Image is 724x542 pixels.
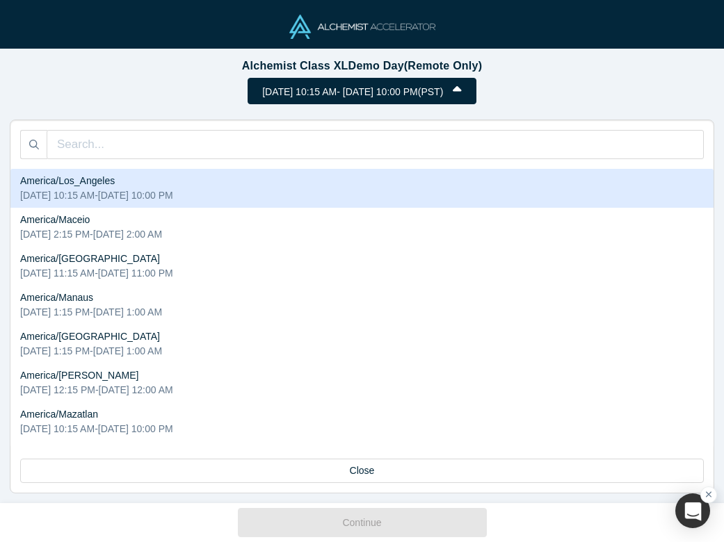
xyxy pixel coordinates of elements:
[248,78,476,104] button: [DATE] 10:15 AM- [DATE] 10:00 PM(PST)
[20,290,694,305] div: America/Manaus
[289,15,435,39] img: Alchemist Accelerator Logo
[20,252,694,266] div: America/[GEOGRAPHIC_DATA]
[10,325,714,363] div: America/[GEOGRAPHIC_DATA][DATE] 1:15 PM-[DATE] 1:00 AM
[242,60,482,72] strong: Alchemist Class XL Demo Day (Remote Only)
[20,227,694,242] div: [DATE] 2:15 PM - [DATE] 2:00 AM
[20,329,694,344] div: America/[GEOGRAPHIC_DATA]
[20,188,694,203] div: [DATE] 10:15 AM - [DATE] 10:00 PM
[10,208,714,247] div: America/Maceio[DATE] 2:15 PM-[DATE] 2:00 AM
[10,286,714,325] div: America/Manaus[DATE] 1:15 PM-[DATE] 1:00 AM
[20,407,694,422] div: America/Mazatlan
[20,305,694,320] div: [DATE] 1:15 PM - [DATE] 1:00 AM
[10,441,714,480] div: America/Menominee
[20,383,694,397] div: [DATE] 12:15 PM - [DATE] 12:00 AM
[10,247,714,286] div: America/[GEOGRAPHIC_DATA][DATE] 11:15 AM-[DATE] 11:00 PM
[20,344,694,359] div: [DATE] 1:15 PM - [DATE] 1:00 AM
[47,130,704,159] input: Search...
[20,174,694,188] div: America/Los_Angeles
[20,422,694,436] div: [DATE] 10:15 AM - [DATE] 10:00 PM
[10,402,714,441] div: America/Mazatlan[DATE] 10:15 AM-[DATE] 10:00 PM
[20,459,704,483] button: Close
[20,446,694,461] div: America/Menominee
[20,368,694,383] div: America/[PERSON_NAME]
[10,363,714,402] div: America/[PERSON_NAME][DATE] 12:15 PM-[DATE] 12:00 AM
[10,169,714,208] div: America/Los_Angeles[DATE] 10:15 AM-[DATE] 10:00 PM
[238,508,487,537] button: Continue
[20,213,694,227] div: America/Maceio
[20,266,694,281] div: [DATE] 11:15 AM - [DATE] 11:00 PM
